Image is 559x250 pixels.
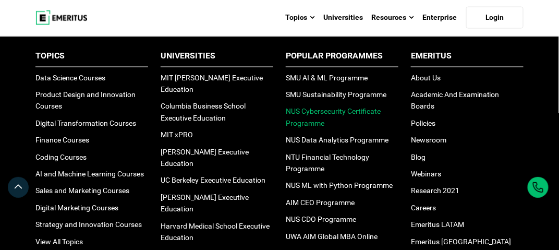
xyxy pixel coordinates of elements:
a: NUS CDO Programme [286,216,356,224]
a: Newsroom [411,136,446,145]
a: Columbia Business School Executive Education [161,102,246,122]
a: UC Berkeley Executive Education [161,176,265,185]
a: View All Topics [35,238,83,246]
a: UWA AIM Global MBA Online [286,233,378,241]
a: Webinars [411,170,441,178]
a: Emeritus [GEOGRAPHIC_DATA] [411,238,512,246]
a: NUS Data Analytics Programme [286,136,388,145]
a: Sales and Marketing Courses [35,187,129,195]
a: NTU Financial Technology Programme [286,153,369,173]
a: AIM CEO Programme [286,199,355,207]
a: AI and Machine Learning Courses [35,170,144,178]
a: Coding Courses [35,153,87,162]
a: [PERSON_NAME] Executive Education [161,148,249,168]
a: Policies [411,120,435,128]
a: Blog [411,153,426,162]
a: Digital Marketing Courses [35,204,118,212]
a: SMU AI & ML Programme [286,74,368,82]
a: Careers [411,204,436,212]
a: NUS ML with Python Programme [286,182,393,190]
a: Emeritus LATAM [411,221,464,229]
a: About Us [411,74,441,82]
a: Product Design and Innovation Courses [35,91,136,111]
a: MIT xPRO [161,131,193,139]
a: Research 2021 [411,187,459,195]
a: NUS Cybersecurity Certificate Programme [286,108,381,127]
a: Strategy and Innovation Courses [35,221,142,229]
a: MIT [PERSON_NAME] Executive Education [161,74,263,94]
a: SMU Sustainability Programme [286,91,386,99]
a: Data Science Courses [35,74,105,82]
a: Login [466,7,524,29]
a: Academic And Examination Boards [411,91,500,111]
a: Harvard Medical School Executive Education [161,222,270,242]
a: [PERSON_NAME] Executive Education [161,194,249,213]
a: Digital Transformation Courses [35,120,136,128]
a: Finance Courses [35,136,89,145]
